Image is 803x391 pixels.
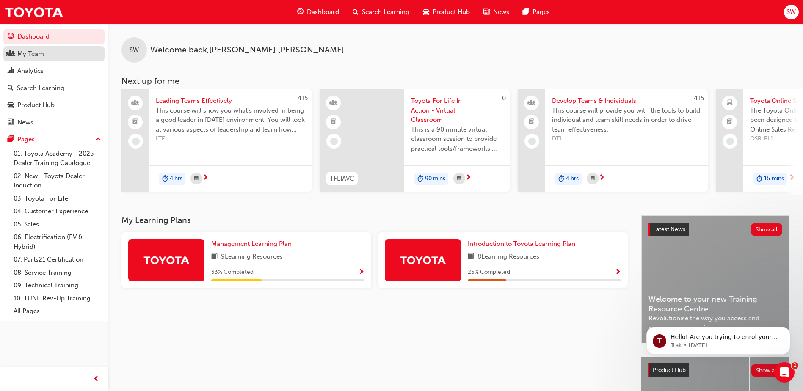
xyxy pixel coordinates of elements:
[4,3,63,22] img: Trak
[10,205,105,218] a: 04. Customer Experience
[493,7,509,17] span: News
[358,269,364,276] span: Show Progress
[10,147,105,170] a: 01. Toyota Academy - 2025 Dealer Training Catalogue
[411,96,503,125] span: Toyota For Life In Action - Virtual Classroom
[516,3,557,21] a: pages-iconPages
[156,134,305,144] span: LTE
[121,215,628,225] h3: My Learning Plans
[411,125,503,154] span: This is a 90 minute virtual classroom session to provide practical tools/frameworks, behaviours a...
[533,7,550,17] span: Pages
[528,138,536,145] span: learningRecordVerb_NONE-icon
[468,240,575,248] span: Introduction to Toyota Learning Plan
[477,252,539,262] span: 8 Learning Resources
[10,266,105,279] a: 08. Service Training
[786,7,796,17] span: SW
[641,215,789,343] a: Latest NewsShow allWelcome to your new Training Resource CentreRevolutionise the way you access a...
[483,7,490,17] span: news-icon
[756,173,762,184] span: duration-icon
[3,29,105,44] a: Dashboard
[3,46,105,62] a: My Team
[10,292,105,305] a: 10. TUNE Rev-Up Training
[468,252,474,262] span: book-icon
[792,362,798,369] span: 1
[121,89,312,192] a: 415Leading Teams EffectivelyThis course will show you what's involved in being a good leader in [...
[400,253,446,267] img: Trak
[17,135,35,144] div: Pages
[10,170,105,192] a: 02. New - Toyota Dealer Induction
[298,94,308,102] span: 415
[143,253,190,267] img: Trak
[751,223,783,236] button: Show all
[17,83,64,93] div: Search Learning
[3,80,105,96] a: Search Learning
[653,226,685,233] span: Latest News
[358,267,364,278] button: Show Progress
[150,45,344,55] span: Welcome back , [PERSON_NAME] [PERSON_NAME]
[566,174,579,184] span: 4 hrs
[634,309,803,368] iframe: Intercom notifications message
[8,33,14,41] span: guage-icon
[346,3,416,21] a: search-iconSearch Learning
[10,192,105,205] a: 03. Toyota For Life
[130,45,139,55] span: SW
[10,253,105,266] a: 07. Parts21 Certification
[3,115,105,130] a: News
[331,117,337,128] span: booktick-icon
[468,267,510,277] span: 25 % Completed
[591,173,595,184] span: calendar-icon
[465,174,472,182] span: next-icon
[156,96,305,106] span: Leading Teams Effectively
[8,67,14,75] span: chart-icon
[648,363,783,377] a: Product HubShow all
[10,305,105,318] a: All Pages
[694,94,704,102] span: 415
[751,364,783,377] button: Show all
[784,5,799,19] button: SW
[789,174,795,182] span: next-icon
[3,27,105,132] button: DashboardMy TeamAnalyticsSearch LearningProduct HubNews
[132,117,138,128] span: booktick-icon
[202,174,209,182] span: next-icon
[362,7,409,17] span: Search Learning
[3,63,105,79] a: Analytics
[552,106,701,135] span: This course will provide you with the tools to build individual and team skill needs in order to ...
[170,174,182,184] span: 4 hrs
[457,173,461,184] span: calendar-icon
[95,134,101,145] span: up-icon
[468,239,579,249] a: Introduction to Toyota Learning Plan
[3,132,105,147] button: Pages
[423,7,429,17] span: car-icon
[221,252,283,262] span: 9 Learning Resources
[648,223,782,236] a: Latest NewsShow all
[8,136,14,143] span: pages-icon
[764,174,784,184] span: 15 mins
[17,66,44,76] div: Analytics
[156,106,305,135] span: This course will show you what's involved in being a good leader in [DATE] environment. You will ...
[417,173,423,184] span: duration-icon
[552,134,701,144] span: DTI
[132,98,138,109] span: people-icon
[211,267,254,277] span: 33 % Completed
[307,7,339,17] span: Dashboard
[8,50,14,58] span: people-icon
[529,117,535,128] span: booktick-icon
[211,239,295,249] a: Management Learning Plan
[615,267,621,278] button: Show Progress
[8,119,14,127] span: news-icon
[353,7,359,17] span: search-icon
[416,3,477,21] a: car-iconProduct Hub
[523,7,529,17] span: pages-icon
[330,138,338,145] span: learningRecordVerb_NONE-icon
[552,96,701,106] span: Develop Teams & Individuals
[3,97,105,113] a: Product Hub
[330,174,354,184] span: TFLIAVC
[529,98,535,109] span: people-icon
[727,117,733,128] span: booktick-icon
[93,374,99,385] span: prev-icon
[211,252,218,262] span: book-icon
[774,362,795,383] iframe: Intercom live chat
[10,279,105,292] a: 09. Technical Training
[108,76,803,86] h3: Next up for me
